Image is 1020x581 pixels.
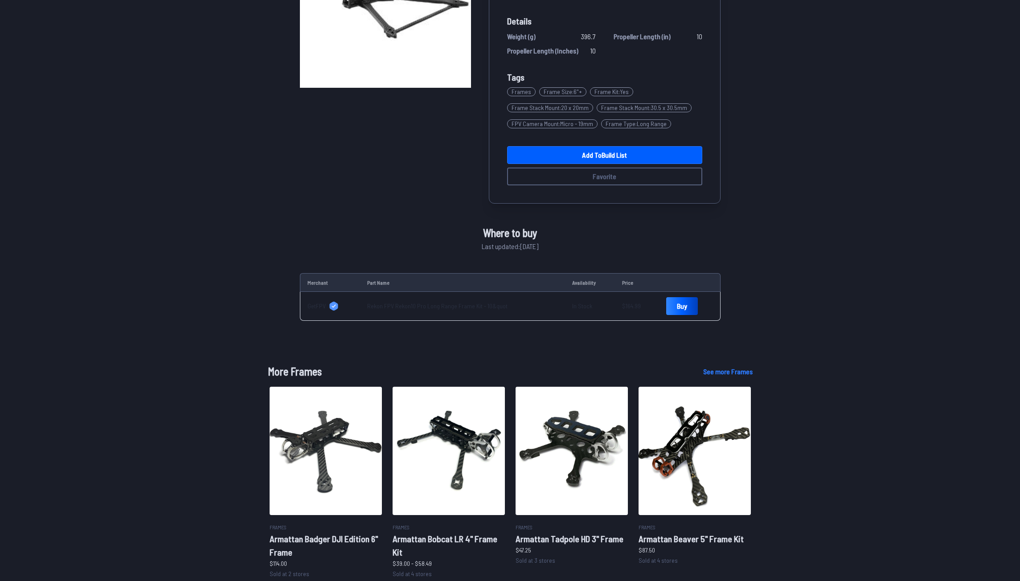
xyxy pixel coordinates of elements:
[666,297,698,315] a: Buy
[516,545,628,555] p: $47.25
[270,532,382,559] h2: Armattan Badger DJI Edition 6" Frame
[507,87,536,96] span: Frames
[270,387,382,515] img: image
[507,100,597,116] a: Frame Stack Mount:20 x 20mm
[615,292,659,321] td: $164.99
[393,532,505,559] h2: Armattan Bobcat LR 4" Frame Kit
[696,31,702,42] span: 10
[270,387,382,579] a: imageFramesArmattan Badger DJI Edition 6" Frame$114.00Sold at 2 stores
[516,387,628,515] img: image
[268,364,689,380] h1: More Frames
[393,387,505,579] a: imageFramesArmattan Bobcat LR 4" Frame Kit$39.00 - $58.49Sold at 4 stores
[639,524,655,530] span: Frames
[360,273,565,292] td: Part Name
[516,532,628,545] h2: Armattan Tadpole HD 3" Frame
[482,241,538,252] span: Last updated: [DATE]
[565,273,615,292] td: Availability
[565,292,615,321] td: In Stock
[516,556,555,564] span: Sold at 3 stores
[307,302,353,311] a: GetFPV
[307,302,326,311] span: GetFPV
[590,84,637,100] a: Frame Kit:Yes
[539,87,586,96] span: Frame Size : 6"+
[507,116,601,132] a: FPV Camera Mount:Micro - 19mm
[601,116,675,132] a: Frame Type:Long Range
[270,524,287,530] span: Frames
[597,100,695,116] a: Frame Stack Mount:30.5 x 30.5mm
[581,31,596,42] span: 396.7
[393,570,432,577] span: Sold at 4 stores
[507,119,598,128] span: FPV Camera Mount : Micro - 19mm
[270,559,382,568] p: $114.00
[614,31,671,42] span: Propeller Length (in)
[393,524,410,530] span: Frames
[507,146,702,164] a: Add toBuild List
[639,545,751,555] p: $87.50
[639,556,678,564] span: Sold at 4 stores
[639,387,751,515] img: image
[507,45,578,56] span: Propeller Length (Inches)
[507,31,536,42] span: Weight (g)
[539,84,590,100] a: Frame Size:6"+
[483,225,537,241] span: Where to buy
[601,119,671,128] span: Frame Type : Long Range
[507,84,539,100] a: Frames
[703,366,753,377] a: See more Frames
[507,168,702,185] button: Favorite
[507,14,702,28] span: Details
[393,559,505,568] p: $39.00 - $58.49
[507,72,524,82] span: Tags
[597,103,692,112] span: Frame Stack Mount : 30.5 x 30.5mm
[639,387,751,565] a: imageFramesArmattan Beaver 5" Frame Kit$87.50Sold at 4 stores
[270,570,309,577] span: Sold at 2 stores
[590,87,633,96] span: Frame Kit : Yes
[516,524,533,530] span: Frames
[393,387,505,515] img: image
[615,273,659,292] td: Price
[516,387,628,565] a: imageFramesArmattan Tadpole HD 3" Frame$47.25Sold at 3 stores
[639,532,751,545] h2: Armattan Beaver 5" Frame Kit
[367,302,508,310] a: Rekon FPV Rekon10 Pro Long Range Frame Kit - 10&quot
[300,273,360,292] td: Merchant
[590,45,596,56] span: 10
[507,103,593,112] span: Frame Stack Mount : 20 x 20mm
